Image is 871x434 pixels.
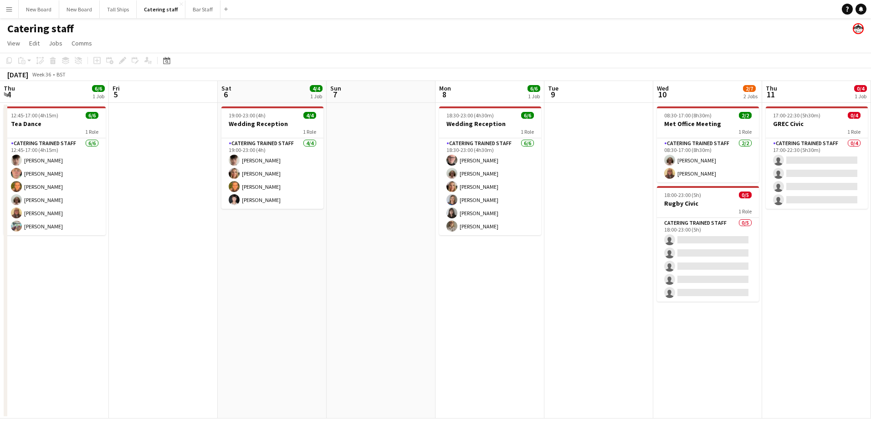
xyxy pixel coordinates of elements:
[45,37,66,49] a: Jobs
[657,120,759,128] h3: Met Office Meeting
[4,84,15,92] span: Thu
[329,89,341,100] span: 7
[657,138,759,182] app-card-role: Catering trained staff2/208:30-17:00 (8h30m)[PERSON_NAME][PERSON_NAME]
[92,85,105,92] span: 6/6
[221,138,323,209] app-card-role: Catering trained staff4/419:00-23:00 (4h)[PERSON_NAME][PERSON_NAME][PERSON_NAME][PERSON_NAME]
[439,106,541,235] app-job-card: 18:30-23:00 (4h30m)6/6Wedding Reception1 RoleCatering trained staff6/618:30-23:00 (4h30m)[PERSON_...
[310,93,322,100] div: 1 Job
[49,39,62,47] span: Jobs
[521,112,534,119] span: 6/6
[303,112,316,119] span: 4/4
[68,37,96,49] a: Comms
[657,186,759,302] app-job-card: 18:00-23:00 (5h)0/5Rugby Civic1 RoleCatering trained staff0/518:00-23:00 (5h)
[657,106,759,182] app-job-card: 08:30-17:00 (8h30m)2/2Met Office Meeting1 RoleCatering trained staff2/208:30-17:00 (8h30m)[PERSON...
[111,89,120,100] span: 5
[773,112,820,119] span: 17:00-22:30 (5h30m)
[548,84,558,92] span: Tue
[656,89,669,100] span: 10
[221,106,323,209] app-job-card: 19:00-23:00 (4h)4/4Wedding Reception1 RoleCatering trained staff4/419:00-23:00 (4h)[PERSON_NAME][...
[221,84,231,92] span: Sat
[92,93,104,100] div: 1 Job
[739,192,752,198] span: 0/5
[11,112,58,119] span: 12:45-17:00 (4h15m)
[664,192,701,198] span: 18:00-23:00 (5h)
[848,112,861,119] span: 0/4
[766,106,868,209] app-job-card: 17:00-22:30 (5h30m)0/4GREC Civic1 RoleCatering trained staff0/417:00-22:30 (5h30m)
[56,71,66,78] div: BST
[854,85,867,92] span: 0/4
[26,37,43,49] a: Edit
[2,89,15,100] span: 4
[7,39,20,47] span: View
[59,0,100,18] button: New Board
[853,23,864,34] app-user-avatar: Beach Ballroom
[438,89,451,100] span: 8
[29,39,40,47] span: Edit
[743,85,756,92] span: 2/7
[220,89,231,100] span: 6
[847,128,861,135] span: 1 Role
[657,218,759,302] app-card-role: Catering trained staff0/518:00-23:00 (5h)
[738,128,752,135] span: 1 Role
[330,84,341,92] span: Sun
[439,138,541,235] app-card-role: Catering trained staff6/618:30-23:00 (4h30m)[PERSON_NAME][PERSON_NAME][PERSON_NAME][PERSON_NAME][...
[19,0,59,18] button: New Board
[766,84,777,92] span: Thu
[310,85,323,92] span: 4/4
[764,89,777,100] span: 11
[4,37,24,49] a: View
[185,0,220,18] button: Bar Staff
[739,112,752,119] span: 2/2
[221,120,323,128] h3: Wedding Reception
[743,93,758,100] div: 2 Jobs
[4,120,106,128] h3: Tea Dance
[547,89,558,100] span: 9
[86,112,98,119] span: 6/6
[7,70,28,79] div: [DATE]
[85,128,98,135] span: 1 Role
[4,138,106,235] app-card-role: Catering trained staff6/612:45-17:00 (4h15m)[PERSON_NAME][PERSON_NAME][PERSON_NAME][PERSON_NAME][...
[855,93,866,100] div: 1 Job
[446,112,494,119] span: 18:30-23:00 (4h30m)
[657,84,669,92] span: Wed
[100,0,137,18] button: Tall Ships
[528,93,540,100] div: 1 Job
[657,199,759,207] h3: Rugby Civic
[766,120,868,128] h3: GREC Civic
[113,84,120,92] span: Fri
[439,120,541,128] h3: Wedding Reception
[738,208,752,215] span: 1 Role
[229,112,266,119] span: 19:00-23:00 (4h)
[303,128,316,135] span: 1 Role
[528,85,540,92] span: 6/6
[72,39,92,47] span: Comms
[439,84,451,92] span: Mon
[30,71,53,78] span: Week 36
[4,106,106,235] app-job-card: 12:45-17:00 (4h15m)6/6Tea Dance1 RoleCatering trained staff6/612:45-17:00 (4h15m)[PERSON_NAME][PE...
[7,22,74,35] h1: Catering staff
[664,112,712,119] span: 08:30-17:00 (8h30m)
[521,128,534,135] span: 1 Role
[137,0,185,18] button: Catering staff
[766,138,868,209] app-card-role: Catering trained staff0/417:00-22:30 (5h30m)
